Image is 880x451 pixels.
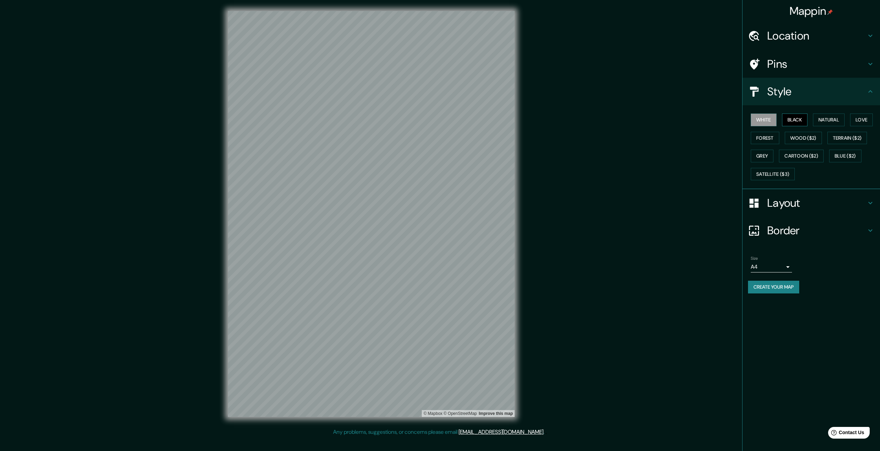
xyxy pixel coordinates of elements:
[751,114,777,126] button: White
[767,224,866,237] h4: Border
[767,85,866,98] h4: Style
[742,78,880,105] div: Style
[819,424,872,443] iframe: Help widget launcher
[459,428,543,436] a: [EMAIL_ADDRESS][DOMAIN_NAME]
[742,217,880,244] div: Border
[850,114,873,126] button: Love
[751,261,792,272] div: A4
[785,132,822,144] button: Wood ($2)
[751,256,758,261] label: Size
[742,189,880,217] div: Layout
[544,428,546,436] div: .
[546,428,547,436] div: .
[443,411,477,416] a: OpenStreetMap
[742,22,880,50] div: Location
[748,281,799,293] button: Create your map
[423,411,442,416] a: Mapbox
[827,9,833,15] img: pin-icon.png
[751,168,795,181] button: Satellite ($3)
[742,50,880,78] div: Pins
[333,428,544,436] p: Any problems, suggestions, or concerns please email .
[751,132,779,144] button: Forest
[779,150,824,162] button: Cartoon ($2)
[790,4,833,18] h4: Mappin
[767,196,866,210] h4: Layout
[767,29,866,43] h4: Location
[827,132,867,144] button: Terrain ($2)
[782,114,808,126] button: Black
[767,57,866,71] h4: Pins
[829,150,861,162] button: Blue ($2)
[813,114,845,126] button: Natural
[751,150,773,162] button: Grey
[228,11,515,417] canvas: Map
[479,411,513,416] a: Map feedback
